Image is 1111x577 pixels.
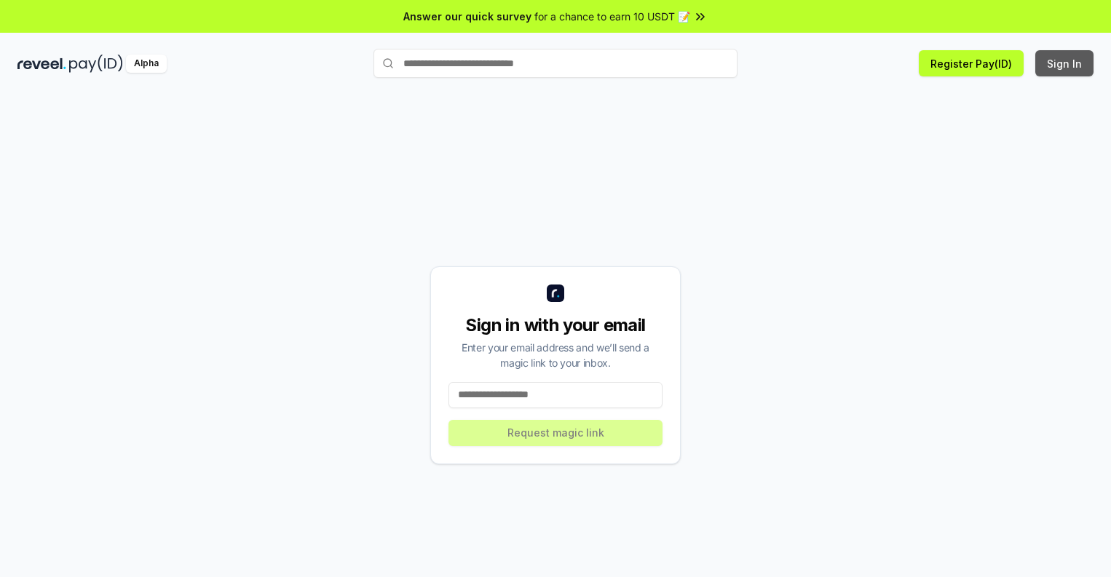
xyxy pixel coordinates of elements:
[1035,50,1094,76] button: Sign In
[17,55,66,73] img: reveel_dark
[534,9,690,24] span: for a chance to earn 10 USDT 📝
[919,50,1024,76] button: Register Pay(ID)
[448,340,663,370] div: Enter your email address and we’ll send a magic link to your inbox.
[126,55,167,73] div: Alpha
[403,9,531,24] span: Answer our quick survey
[69,55,123,73] img: pay_id
[547,284,564,302] img: logo_small
[448,314,663,337] div: Sign in with your email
